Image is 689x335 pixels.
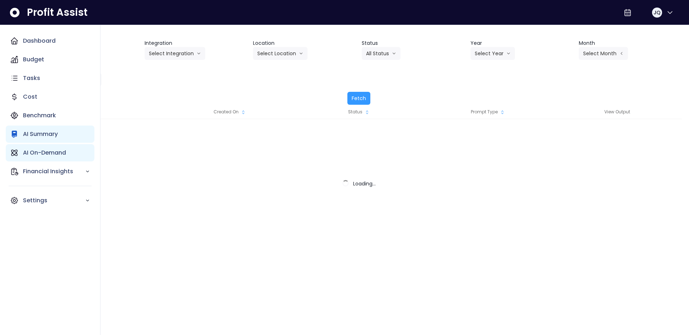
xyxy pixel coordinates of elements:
button: Select Integrationarrow down line [145,47,205,60]
p: Financial Insights [23,167,85,176]
svg: arrow down line [197,50,201,57]
button: Fetch [347,92,370,105]
header: Integration [145,39,248,47]
header: Year [470,39,573,47]
svg: arrow down line [392,50,396,57]
p: Budget [23,55,44,64]
button: Select Locationarrow down line [253,47,308,60]
svg: arrow down line [506,50,511,57]
button: Select Yeararrow down line [470,47,515,60]
button: Select Montharrow left line [579,47,628,60]
svg: arrow down line [299,50,303,57]
header: Month [579,39,682,47]
p: Tasks [23,74,40,82]
svg: sort [500,109,505,115]
div: View Output [553,105,682,119]
p: Settings [23,196,85,205]
div: Prompt Type [423,105,553,119]
svg: sort [240,109,246,115]
p: Cost [23,93,37,101]
p: Dashboard [23,37,56,45]
svg: arrow left line [619,50,624,57]
span: Loading... [353,180,376,187]
svg: sort [364,109,370,115]
button: All Statusarrow down line [362,47,400,60]
header: Location [253,39,356,47]
div: Created On [165,105,294,119]
div: Status [294,105,423,119]
span: JQ [653,9,661,16]
span: Profit Assist [27,6,88,19]
p: Benchmark [23,111,56,120]
p: AI Summary [23,130,58,138]
header: Status [362,39,465,47]
p: AI On-Demand [23,148,66,157]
